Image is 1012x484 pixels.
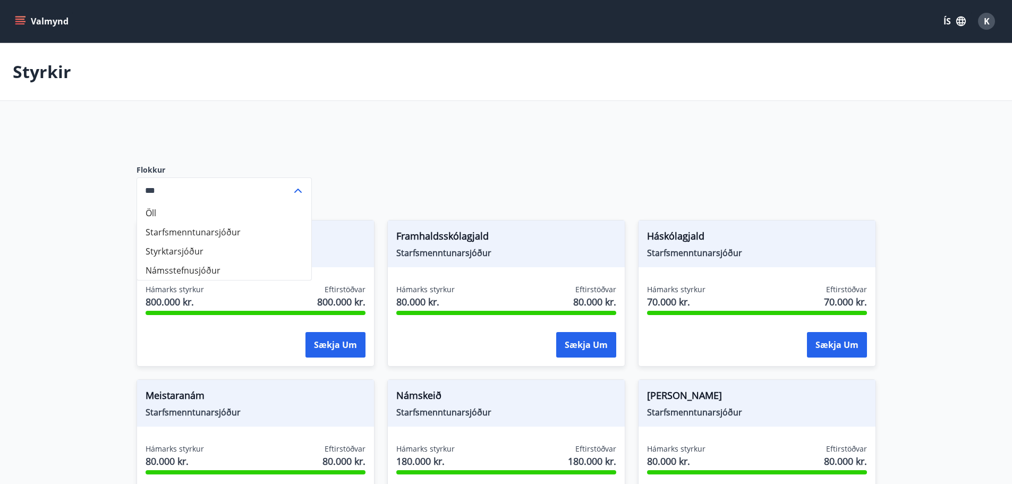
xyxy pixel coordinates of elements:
span: Eftirstöðvar [826,284,867,295]
button: Sækja um [807,332,867,358]
span: 800.000 kr. [146,295,204,309]
span: 80.000 kr. [322,454,365,468]
span: 80.000 kr. [824,454,867,468]
span: Starfsmenntunarsjóður [146,406,365,418]
span: 180.000 kr. [568,454,616,468]
span: 70.000 kr. [824,295,867,309]
span: Framhaldsskólagjald [396,229,616,247]
span: Hámarks styrkur [146,444,204,454]
span: Hámarks styrkur [396,284,455,295]
span: Hámarks styrkur [396,444,455,454]
p: Styrkir [13,60,71,83]
span: Eftirstöðvar [826,444,867,454]
li: Starfsmenntunarsjóður [137,223,311,242]
button: Sækja um [556,332,616,358]
button: K [974,9,999,34]
span: Eftirstöðvar [575,284,616,295]
span: Hámarks styrkur [146,284,204,295]
button: Sækja um [305,332,365,358]
span: 180.000 kr. [396,454,455,468]
li: Námsstefnusjóður [137,261,311,280]
span: Starfsmenntunarsjóður [396,247,616,259]
span: Hámarks styrkur [647,444,705,454]
span: 800.000 kr. [317,295,365,309]
span: Hámarks styrkur [647,284,705,295]
span: K [984,15,990,27]
span: Eftirstöðvar [325,444,365,454]
li: Styrktarsjóður [137,242,311,261]
span: Meistaranám [146,388,365,406]
span: Eftirstöðvar [325,284,365,295]
span: [PERSON_NAME] [647,388,867,406]
span: Námskeið [396,388,616,406]
span: Háskólagjald [647,229,867,247]
span: 80.000 kr. [146,454,204,468]
button: menu [13,12,73,31]
span: 80.000 kr. [396,295,455,309]
span: 80.000 kr. [573,295,616,309]
label: Flokkur [137,165,312,175]
span: Starfsmenntunarsjóður [396,406,616,418]
li: Öll [137,203,311,223]
span: Starfsmenntunarsjóður [647,247,867,259]
span: Starfsmenntunarsjóður [647,406,867,418]
span: 80.000 kr. [647,454,705,468]
span: 70.000 kr. [647,295,705,309]
span: Eftirstöðvar [575,444,616,454]
button: ÍS [938,12,972,31]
